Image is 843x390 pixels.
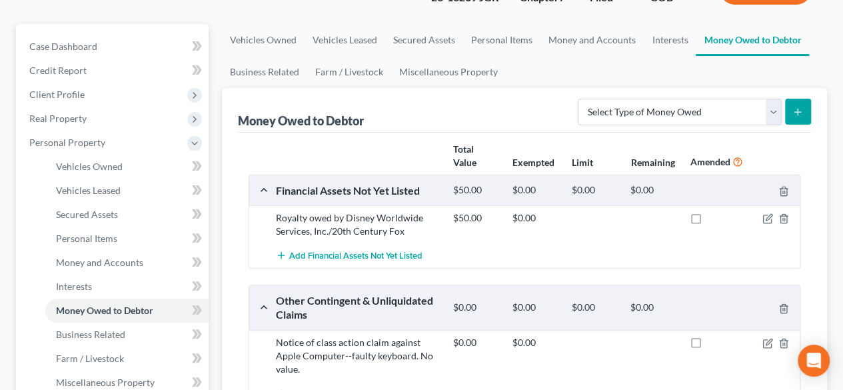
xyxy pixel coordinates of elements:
[56,233,117,244] span: Personal Items
[19,35,209,59] a: Case Dashboard
[222,56,307,88] a: Business Related
[29,65,87,76] span: Credit Report
[45,323,209,347] a: Business Related
[446,184,506,197] div: $50.00
[56,161,123,172] span: Vehicles Owned
[624,184,683,197] div: $0.00
[45,299,209,323] a: Money Owed to Debtor
[29,113,87,124] span: Real Property
[45,203,209,227] a: Secured Assets
[29,137,105,148] span: Personal Property
[56,257,143,268] span: Money and Accounts
[45,275,209,299] a: Interests
[269,183,446,197] div: Financial Assets Not Yet Listed
[446,301,506,314] div: $0.00
[506,301,565,314] div: $0.00
[45,347,209,371] a: Farm / Livestock
[391,56,506,88] a: Miscellaneous Property
[56,305,153,316] span: Money Owed to Debtor
[56,377,155,388] span: Miscellaneous Property
[572,157,593,168] strong: Limit
[453,143,476,168] strong: Total Value
[56,209,118,220] span: Secured Assets
[696,24,809,56] a: Money Owed to Debtor
[644,24,696,56] a: Interests
[506,336,565,349] div: $0.00
[238,113,367,129] div: Money Owed to Debtor
[29,89,85,100] span: Client Profile
[45,179,209,203] a: Vehicles Leased
[463,24,540,56] a: Personal Items
[269,336,446,376] div: Notice of class action claim against Apple Computer--faulty keyboard. No value.
[446,211,506,225] div: $50.00
[269,211,446,238] div: Royalty owed by Disney Worldwide Services, Inc./20th Century Fox
[540,24,644,56] a: Money and Accounts
[45,227,209,251] a: Personal Items
[446,336,506,349] div: $0.00
[564,301,624,314] div: $0.00
[56,329,125,340] span: Business Related
[269,293,446,322] div: Other Contingent & Unliquidated Claims
[305,24,385,56] a: Vehicles Leased
[630,157,674,168] strong: Remaining
[222,24,305,56] a: Vehicles Owned
[56,353,124,364] span: Farm / Livestock
[19,59,209,83] a: Credit Report
[690,156,730,167] strong: Amended
[798,345,830,377] div: Open Intercom Messenger
[506,211,565,225] div: $0.00
[56,281,92,292] span: Interests
[289,251,422,261] span: Add Financial Assets Not Yet Listed
[276,243,422,268] button: Add Financial Assets Not Yet Listed
[56,185,121,196] span: Vehicles Leased
[564,184,624,197] div: $0.00
[45,251,209,275] a: Money and Accounts
[624,301,683,314] div: $0.00
[29,41,97,52] span: Case Dashboard
[45,155,209,179] a: Vehicles Owned
[506,184,565,197] div: $0.00
[307,56,391,88] a: Farm / Livestock
[385,24,463,56] a: Secured Assets
[512,157,554,168] strong: Exempted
